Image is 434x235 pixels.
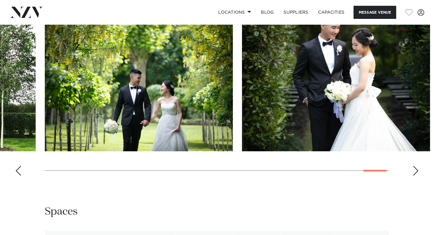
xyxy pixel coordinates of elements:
[354,6,396,19] button: Message Venue
[256,6,279,19] a: BLOG
[279,6,313,19] a: SUPPLIERS
[313,6,350,19] a: Capacities
[242,13,430,151] swiper-slide: 26 / 26
[45,13,233,151] swiper-slide: 25 / 26
[45,205,78,219] h2: Spaces
[10,7,43,18] img: nzv-logo.png
[213,6,256,19] a: Locations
